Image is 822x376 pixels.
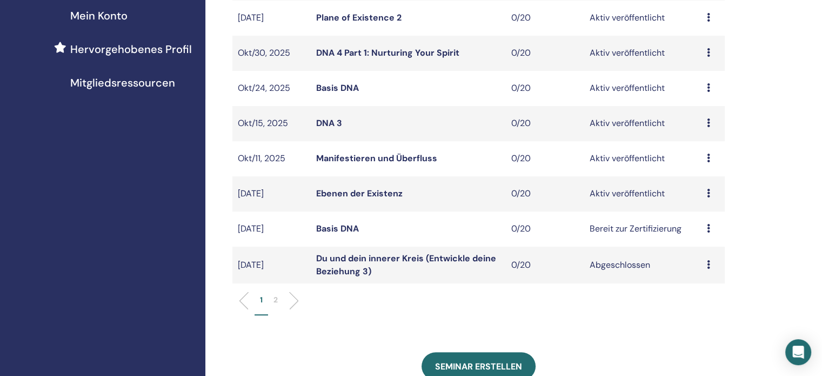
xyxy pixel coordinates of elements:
p: 1 [260,294,263,306]
div: Open Intercom Messenger [785,339,811,365]
td: 0/20 [506,176,584,212]
td: 0/20 [506,212,584,247]
a: Basis DNA [316,82,359,94]
td: Aktiv veröffentlicht [584,141,701,176]
td: 0/20 [506,141,584,176]
td: 0/20 [506,71,584,106]
span: Mein Konto [70,8,128,24]
td: [DATE] [232,212,311,247]
a: Du und dein innerer Kreis (Entwickle deine Beziehung 3) [316,253,496,277]
td: [DATE] [232,247,311,283]
td: Aktiv veröffentlicht [584,1,701,36]
td: Aktiv veröffentlicht [584,71,701,106]
td: Aktiv veröffentlicht [584,176,701,212]
td: [DATE] [232,1,311,36]
td: Aktiv veröffentlicht [584,36,701,71]
td: 0/20 [506,247,584,283]
span: Hervorgehobenes Profil [70,41,192,57]
td: 0/20 [506,1,584,36]
a: Manifestieren und Überfluss [316,153,437,164]
td: Aktiv veröffentlicht [584,106,701,141]
a: DNA 3 [316,117,342,129]
td: Okt/11, 2025 [232,141,311,176]
p: 2 [273,294,278,306]
a: Ebenen der Existenz [316,188,403,199]
td: Okt/24, 2025 [232,71,311,106]
td: 0/20 [506,36,584,71]
td: [DATE] [232,176,311,212]
span: Mitgliedsressourcen [70,75,175,91]
a: Basis DNA [316,223,359,234]
td: 0/20 [506,106,584,141]
span: Seminar erstellen [435,361,522,372]
td: Okt/30, 2025 [232,36,311,71]
td: Bereit zur Zertifizierung [584,212,701,247]
a: Plane of Existence 2 [316,12,402,23]
td: Okt/15, 2025 [232,106,311,141]
a: DNA 4 Part 1: Nurturing Your Spirit [316,47,459,58]
td: Abgeschlossen [584,247,701,283]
